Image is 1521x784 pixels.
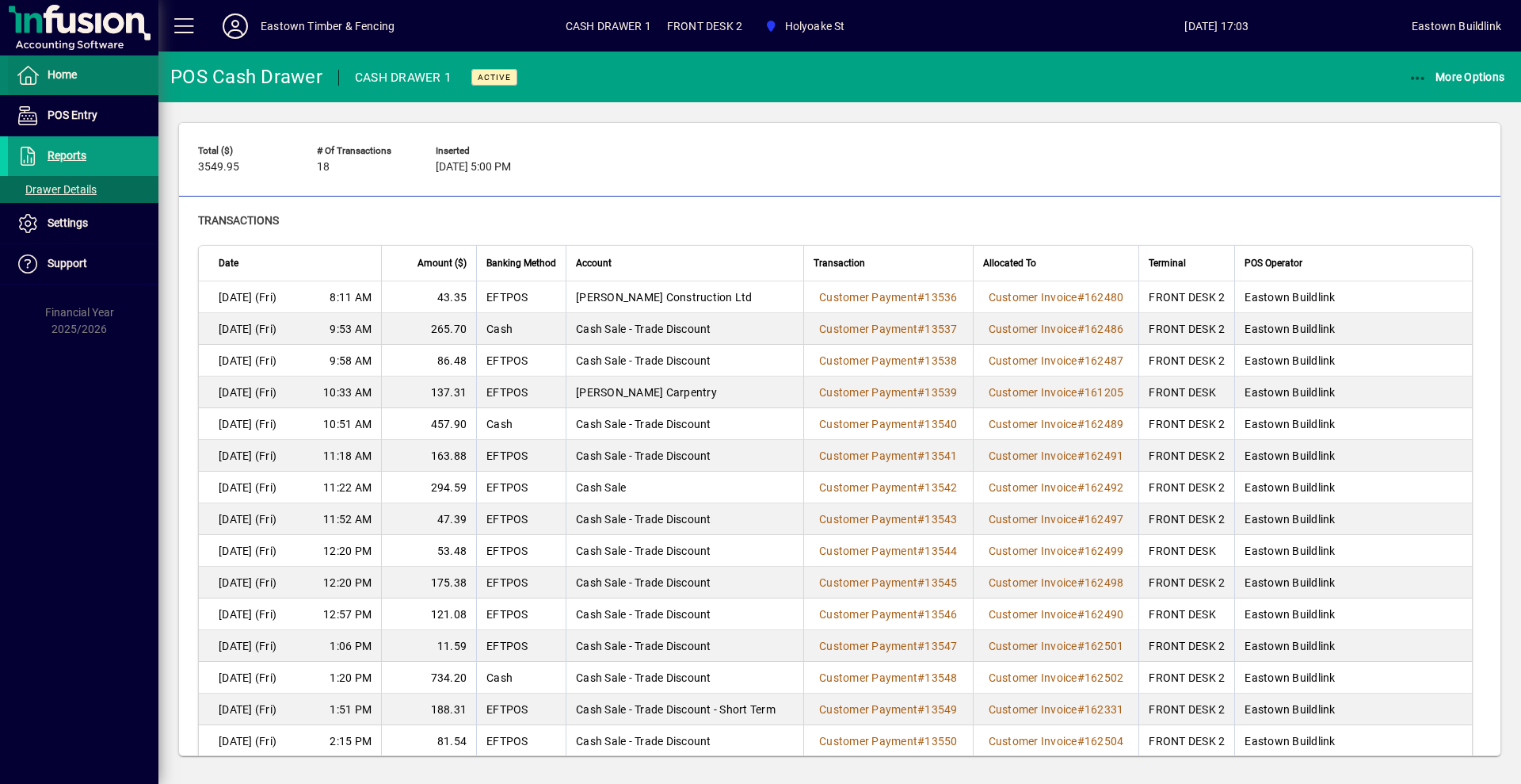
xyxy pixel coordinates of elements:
span: [DATE] (Fri) [219,638,276,654]
span: Customer Invoice [989,576,1077,589]
span: Account [576,254,612,272]
a: Customer Invoice#162492 [983,479,1130,496]
span: Customer Invoice [989,640,1077,652]
td: Cash Sale - Trade Discount [566,725,803,757]
td: FRONT DESK [1138,535,1234,567]
a: Customer Payment#13545 [814,574,963,591]
span: Customer Invoice [989,545,1077,557]
span: # of Transactions [317,146,412,156]
span: 162502 [1085,671,1124,684]
span: 1:20 PM [330,670,372,686]
a: Customer Payment#13539 [814,384,963,401]
span: # [917,481,924,494]
span: Transaction [814,254,865,272]
td: 188.31 [381,694,476,725]
td: 734.20 [381,662,476,694]
span: 13548 [924,671,957,684]
span: # [917,418,924,430]
span: [DATE] (Fri) [219,353,276,369]
a: Customer Invoice#162487 [983,352,1130,369]
a: Customer Invoice#162498 [983,574,1130,591]
td: EFTPOS [476,599,566,630]
td: [PERSON_NAME] Carpentry [566,377,803,408]
span: 13537 [924,323,957,335]
span: 13543 [924,513,957,526]
span: Customer Payment [819,449,917,462]
span: Customer Payment [819,323,917,335]
a: Customer Invoice#162502 [983,669,1130,686]
span: # [1077,291,1085,304]
a: Customer Invoice#162501 [983,637,1130,655]
span: Customer Payment [819,513,917,526]
span: 13542 [924,481,957,494]
a: Customer Invoice#162504 [983,732,1130,750]
span: # [1077,354,1085,367]
td: EFTPOS [476,535,566,567]
span: 13546 [924,608,957,621]
td: 43.35 [381,281,476,313]
td: EFTPOS [476,630,566,662]
td: Eastown Buildlink [1234,694,1472,725]
td: Eastown Buildlink [1234,662,1472,694]
td: EFTPOS [476,503,566,535]
span: 8:11 AM [330,289,372,305]
a: Customer Payment#13537 [814,320,963,338]
span: Terminal [1149,254,1186,272]
td: EFTPOS [476,567,566,599]
span: Customer Payment [819,354,917,367]
span: 161205 [1085,386,1124,399]
a: Customer Invoice#162490 [983,606,1130,623]
a: Customer Payment#13546 [814,606,963,623]
span: Allocated To [983,254,1036,272]
td: EFTPOS [476,725,566,757]
td: Eastown Buildlink [1234,377,1472,408]
td: EFTPOS [476,440,566,472]
span: 12:20 PM [323,543,372,559]
a: Customer Invoice#162499 [983,542,1130,560]
a: Customer Invoice#162486 [983,320,1130,338]
span: 13540 [924,418,957,430]
td: Eastown Buildlink [1234,599,1472,630]
span: 2:15 PM [330,733,372,749]
span: Holyoake St [785,13,845,39]
td: EFTPOS [476,345,566,377]
span: Amount ($) [417,254,467,272]
td: Cash Sale - Trade Discount [566,440,803,472]
span: Settings [48,216,88,229]
td: FRONT DESK 2 [1138,567,1234,599]
td: FRONT DESK 2 [1138,662,1234,694]
span: Customer Payment [819,608,917,621]
span: FRONT DESK 2 [667,13,742,39]
span: 10:33 AM [323,384,372,400]
td: Cash [476,408,566,440]
a: Customer Payment#13536 [814,289,963,306]
td: Eastown Buildlink [1234,630,1472,662]
span: [DATE] 5:00 PM [436,161,511,174]
span: [DATE] (Fri) [219,321,276,337]
span: Customer Payment [819,481,917,494]
span: # [917,703,924,716]
a: Customer Payment#13550 [814,732,963,750]
td: FRONT DESK 2 [1138,725,1234,757]
a: Customer Invoice#161205 [983,384,1130,401]
span: 13549 [924,703,957,716]
span: [DATE] (Fri) [219,606,276,622]
td: [PERSON_NAME] Construction Ltd [566,281,803,313]
td: Cash Sale - Trade Discount [566,503,803,535]
span: 162487 [1085,354,1124,367]
td: Eastown Buildlink [1234,725,1472,757]
span: More Options [1409,71,1505,83]
span: Customer Invoice [989,703,1077,716]
span: # [1077,386,1085,399]
span: # [1077,576,1085,589]
td: FRONT DESK 2 [1138,694,1234,725]
span: 12:57 PM [323,606,372,622]
span: 9:53 AM [330,321,372,337]
span: # [917,671,924,684]
span: 13547 [924,640,957,652]
a: Customer Invoice#162489 [983,415,1130,433]
span: # [917,354,924,367]
span: 11:22 AM [323,480,372,495]
span: Customer Invoice [989,671,1077,684]
td: 47.39 [381,503,476,535]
